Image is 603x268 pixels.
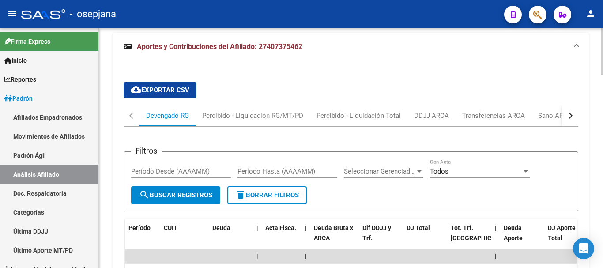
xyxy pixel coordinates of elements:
datatable-header-cell: Deuda Bruta x ARCA [310,219,359,257]
span: | [305,224,307,231]
span: | [495,253,497,260]
span: Seleccionar Gerenciador [344,167,415,175]
datatable-header-cell: | [301,219,310,257]
mat-icon: person [585,8,596,19]
span: Todos [430,167,448,175]
datatable-header-cell: Deuda Aporte [500,219,544,257]
datatable-header-cell: DJ Total [403,219,447,257]
span: Buscar Registros [139,191,212,199]
span: CUIT [164,224,177,231]
mat-icon: cloud_download [131,84,141,95]
span: Deuda Bruta x ARCA [314,224,353,242]
span: | [256,253,258,260]
span: | [256,224,258,231]
h3: Filtros [131,145,162,157]
span: Firma Express [4,37,50,46]
span: Inicio [4,56,27,65]
span: Acta Fisca. [265,224,296,231]
span: DJ Aporte Total [548,224,576,242]
span: Dif DDJJ y Trf. [362,224,391,242]
datatable-header-cell: Acta Fisca. [262,219,301,257]
span: Período [128,224,151,231]
div: Transferencias ARCA [462,111,525,121]
span: Deuda Aporte [504,224,523,242]
span: | [495,224,497,231]
span: Borrar Filtros [235,191,299,199]
div: Percibido - Liquidación RG/MT/PD [202,111,303,121]
mat-icon: menu [7,8,18,19]
div: DDJJ ARCA [414,111,449,121]
datatable-header-cell: Deuda [209,219,253,257]
span: | [305,253,307,260]
button: Buscar Registros [131,186,220,204]
mat-icon: delete [235,189,246,200]
div: Sano ARCA [538,111,572,121]
div: Open Intercom Messenger [573,238,594,259]
button: Borrar Filtros [227,186,307,204]
button: Exportar CSV [124,82,196,98]
div: Devengado RG [146,111,189,121]
span: Aportes y Contribuciones del Afiliado: 27407375462 [137,42,302,51]
span: DJ Total [407,224,430,231]
datatable-header-cell: | [491,219,500,257]
datatable-header-cell: CUIT [160,219,209,257]
div: Percibido - Liquidación Total [317,111,401,121]
span: Padrón [4,94,33,103]
span: Tot. Trf. [GEOGRAPHIC_DATA] [451,224,511,242]
datatable-header-cell: Período [125,219,160,257]
span: Exportar CSV [131,86,189,94]
span: Reportes [4,75,36,84]
span: - osepjana [70,4,116,24]
datatable-header-cell: | [253,219,262,257]
datatable-header-cell: Dif DDJJ y Trf. [359,219,403,257]
span: Deuda [212,224,230,231]
datatable-header-cell: Tot. Trf. Bruto [447,219,491,257]
mat-expansion-panel-header: Aportes y Contribuciones del Afiliado: 27407375462 [113,33,589,61]
mat-icon: search [139,189,150,200]
datatable-header-cell: DJ Aporte Total [544,219,588,257]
